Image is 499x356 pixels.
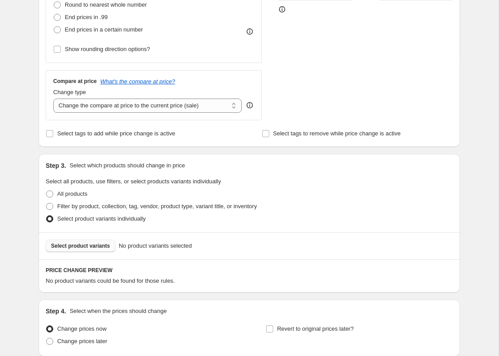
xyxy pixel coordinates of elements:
[273,130,401,137] span: Select tags to remove while price change is active
[100,78,175,85] button: What's the compare at price?
[70,161,185,170] p: Select which products should change in price
[65,14,108,20] span: End prices in .99
[53,89,86,95] span: Change type
[46,240,115,252] button: Select product variants
[119,241,192,250] span: No product variants selected
[65,1,147,8] span: Round to nearest whole number
[46,307,66,316] h2: Step 4.
[46,277,175,284] span: No product variants could be found for those rules.
[70,307,167,316] p: Select when the prices should change
[65,26,143,33] span: End prices in a certain number
[277,325,354,332] span: Revert to original prices later?
[57,130,175,137] span: Select tags to add while price change is active
[46,178,221,185] span: Select all products, use filters, or select products variants individually
[53,78,97,85] h3: Compare at price
[57,338,107,344] span: Change prices later
[245,101,254,110] div: help
[57,215,145,222] span: Select product variants individually
[57,190,87,197] span: All products
[57,203,257,210] span: Filter by product, collection, tag, vendor, product type, variant title, or inventory
[46,161,66,170] h2: Step 3.
[65,46,150,52] span: Show rounding direction options?
[57,325,106,332] span: Change prices now
[46,267,453,274] h6: PRICE CHANGE PREVIEW
[51,242,110,249] span: Select product variants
